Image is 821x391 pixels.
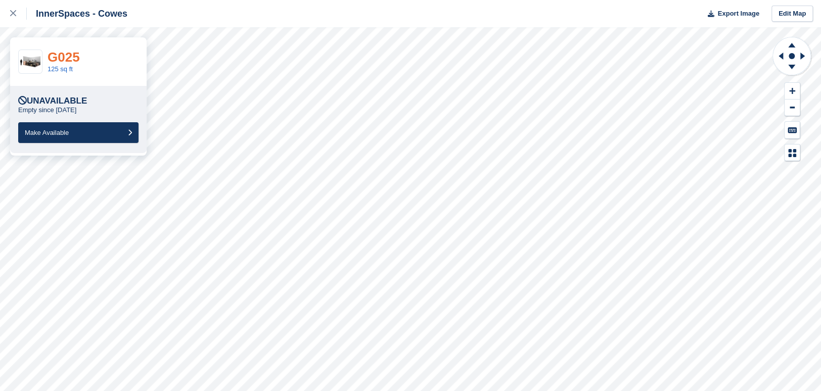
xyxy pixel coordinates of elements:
[48,65,73,73] a: 125 sq ft
[785,122,800,138] button: Keyboard Shortcuts
[27,8,127,20] div: InnerSpaces - Cowes
[25,129,69,136] span: Make Available
[785,83,800,100] button: Zoom In
[18,106,76,114] p: Empty since [DATE]
[785,100,800,116] button: Zoom Out
[48,50,80,65] a: G025
[19,53,42,71] img: 125-sqft-unit.jpg
[785,144,800,161] button: Map Legend
[717,9,759,19] span: Export Image
[771,6,813,22] a: Edit Map
[18,122,139,143] button: Make Available
[18,96,87,106] div: Unavailable
[702,6,759,22] button: Export Image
